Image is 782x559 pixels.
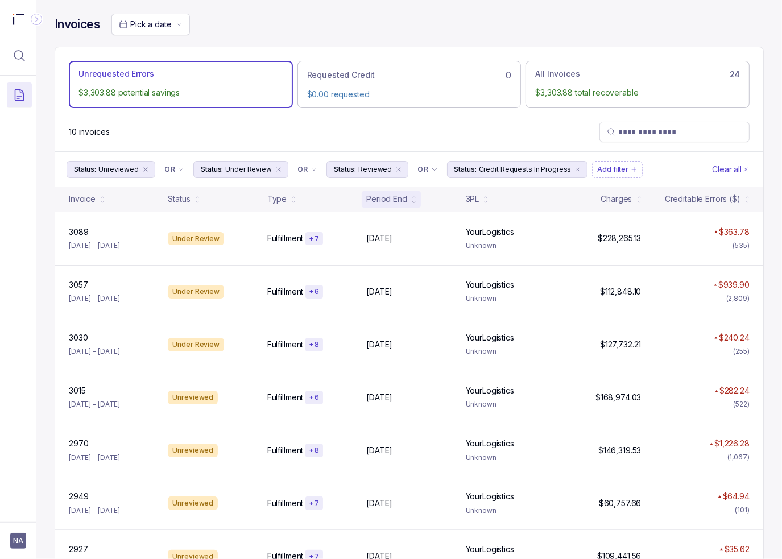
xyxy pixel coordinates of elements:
[466,438,514,449] p: YourLogistics
[719,548,723,551] img: red pointer upwards
[592,161,643,178] button: Filter Chip Add filter
[394,165,403,174] div: remove content
[598,233,641,244] p: $228,265.13
[30,13,43,26] div: Collapse Icon
[74,164,96,175] p: Status:
[479,164,572,175] p: Credit Requests In Progress
[734,346,750,357] div: (255)
[69,126,109,138] p: 10 invoices
[734,399,750,410] div: (522)
[67,161,155,178] button: Filter Chip Unreviewed
[600,286,641,297] p: $112,848.10
[466,385,514,396] p: YourLogistics
[69,279,88,291] p: 3057
[535,68,580,80] p: All Invoices
[69,491,88,502] p: 2949
[366,339,392,350] p: [DATE]
[598,445,641,456] p: $146,319.53
[447,161,588,178] button: Filter Chip Credit Requests In Progress
[733,240,750,251] div: (535)
[69,193,96,205] div: Invoice
[715,390,718,392] img: red pointer upwards
[735,504,750,516] div: (101)
[309,340,319,349] p: + 8
[69,438,88,449] p: 2970
[69,346,120,357] p: [DATE] – [DATE]
[366,392,392,403] p: [DATE]
[78,87,283,98] p: $3,303.88 potential savings
[599,498,642,509] p: $60,757.66
[168,338,224,351] div: Under Review
[665,193,740,205] div: Creditable Errors ($)
[168,391,218,404] div: Unreviewed
[69,332,88,343] p: 3030
[454,164,477,175] p: Status:
[714,284,717,287] img: red pointer upwards
[7,43,32,68] button: Menu Icon Button MagnifyingGlassIcon
[119,19,171,30] search: Date Range Picker
[466,279,514,291] p: YourLogistics
[573,165,582,174] div: remove content
[69,226,88,238] p: 3089
[307,69,375,81] p: Requested Credit
[730,70,740,79] h6: 24
[466,505,551,516] p: Unknown
[297,165,308,174] p: OR
[78,68,154,80] p: Unrequested Errors
[160,162,189,177] button: Filter Chip Connector undefined
[307,89,512,100] p: $0.00 requested
[69,240,120,251] p: [DATE] – [DATE]
[334,164,356,175] p: Status:
[712,164,742,175] p: Clear all
[309,287,319,296] p: + 6
[168,232,224,246] div: Under Review
[366,286,392,297] p: [DATE]
[69,293,120,304] p: [DATE] – [DATE]
[600,339,641,350] p: $127,732.21
[466,544,514,555] p: YourLogistics
[293,162,322,177] button: Filter Chip Connector undefined
[267,498,303,509] p: Fulfillment
[725,544,750,555] p: $35.62
[69,505,120,516] p: [DATE] – [DATE]
[417,165,437,174] li: Filter Chip Connector undefined
[7,82,32,107] button: Menu Icon Button DocumentTextIcon
[267,233,303,244] p: Fulfillment
[366,498,392,509] p: [DATE]
[111,14,190,35] button: Date Range Picker
[466,452,551,463] p: Unknown
[714,438,750,449] p: $1,226.28
[309,499,319,508] p: + 7
[10,533,26,549] span: User initials
[326,161,408,178] li: Filter Chip Reviewed
[98,164,139,175] p: Unreviewed
[366,233,392,244] p: [DATE]
[69,126,109,138] div: Remaining page entries
[466,193,479,205] div: 3PL
[69,399,120,410] p: [DATE] – [DATE]
[297,165,317,174] li: Filter Chip Connector undefined
[726,293,750,304] div: (2,809)
[141,165,150,174] div: remove content
[535,87,740,98] p: $3,303.88 total recoverable
[466,346,551,357] p: Unknown
[168,444,218,457] div: Unreviewed
[466,491,514,502] p: YourLogistics
[69,452,120,463] p: [DATE] – [DATE]
[719,385,750,396] p: $282.24
[727,452,750,463] div: (1,067)
[413,162,442,177] button: Filter Chip Connector undefined
[466,240,551,251] p: Unknown
[193,161,288,178] li: Filter Chip Under Review
[225,164,272,175] p: Under Review
[358,164,392,175] p: Reviewed
[267,392,303,403] p: Fulfillment
[466,332,514,343] p: YourLogistics
[307,68,512,82] div: 0
[417,165,428,174] p: OR
[466,293,551,304] p: Unknown
[69,61,750,107] ul: Action Tab Group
